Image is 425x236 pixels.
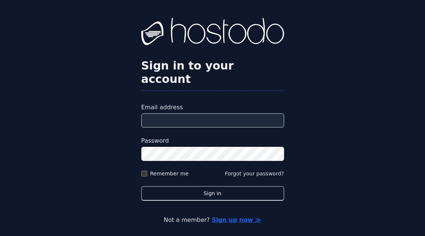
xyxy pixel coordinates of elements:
button: Forgot your password? [225,170,284,177]
h2: Sign in to your account [141,59,284,86]
p: Not a member? [30,216,395,224]
label: Remember me [150,170,189,177]
label: Email address [141,103,284,112]
button: Sign in [141,186,284,201]
img: Hostodo [141,18,284,48]
a: Sign up now ≫ [212,216,261,223]
label: Password [141,136,284,145]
